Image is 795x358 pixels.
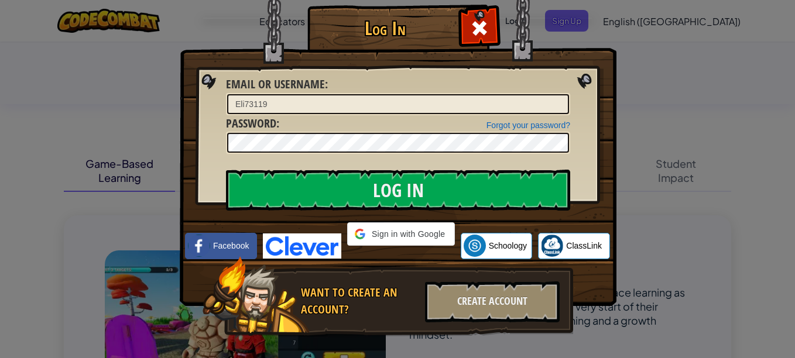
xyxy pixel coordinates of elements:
img: clever-logo-blue.png [263,233,341,259]
span: Schoology [489,240,527,252]
img: classlink-logo-small.png [541,235,563,257]
span: Facebook [213,240,249,252]
span: ClassLink [566,240,602,252]
img: facebook_small.png [188,235,210,257]
iframe: Sign in with Google Button [341,245,461,270]
div: Want to create an account? [301,284,418,318]
input: Log In [226,170,570,211]
span: Password [226,115,276,131]
h1: Log In [310,18,460,39]
span: Email or Username [226,76,325,92]
img: schoology.png [464,235,486,257]
label: : [226,76,328,93]
a: Forgot your password? [486,121,570,130]
div: Create Account [425,281,560,322]
span: Sign in with Google [370,228,447,240]
label: : [226,115,279,132]
div: Sign in with Google [347,222,455,246]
